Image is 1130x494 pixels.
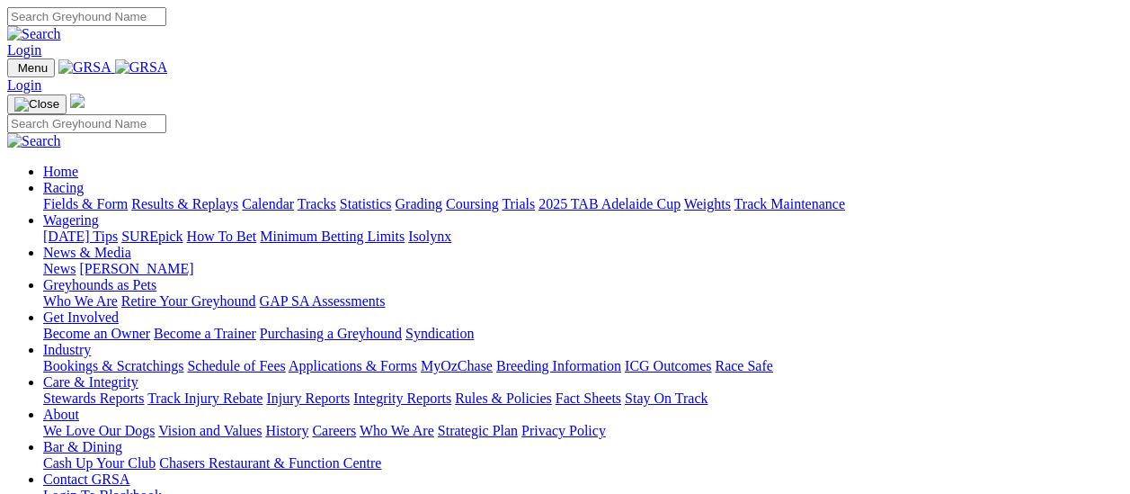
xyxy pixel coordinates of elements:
[43,261,1123,277] div: News & Media
[154,326,256,341] a: Become a Trainer
[260,229,405,244] a: Minimum Betting Limits
[353,391,451,406] a: Integrity Reports
[121,293,256,309] a: Retire Your Greyhound
[266,391,350,406] a: Injury Reports
[43,229,118,244] a: [DATE] Tips
[18,61,48,75] span: Menu
[131,196,238,211] a: Results & Replays
[187,358,285,373] a: Schedule of Fees
[14,97,59,112] img: Close
[684,196,731,211] a: Weights
[70,94,85,108] img: logo-grsa-white.png
[43,326,150,341] a: Become an Owner
[43,310,119,325] a: Get Involved
[43,407,79,422] a: About
[242,196,294,211] a: Calendar
[502,196,535,211] a: Trials
[408,229,451,244] a: Isolynx
[7,114,166,133] input: Search
[7,77,41,93] a: Login
[43,391,144,406] a: Stewards Reports
[43,196,128,211] a: Fields & Form
[421,358,493,373] a: MyOzChase
[396,196,442,211] a: Grading
[43,423,1123,439] div: About
[625,358,711,373] a: ICG Outcomes
[340,196,392,211] a: Statistics
[312,423,356,438] a: Careers
[43,277,156,292] a: Greyhounds as Pets
[121,229,182,244] a: SUREpick
[260,293,386,309] a: GAP SA Assessments
[43,293,118,309] a: Who We Are
[438,423,518,438] a: Strategic Plan
[43,391,1123,407] div: Care & Integrity
[43,196,1123,212] div: Racing
[43,245,131,260] a: News & Media
[43,455,1123,472] div: Bar & Dining
[734,196,845,211] a: Track Maintenance
[43,212,99,228] a: Wagering
[43,164,78,179] a: Home
[7,133,61,149] img: Search
[43,455,156,471] a: Cash Up Your Club
[7,26,61,42] img: Search
[298,196,336,211] a: Tracks
[43,326,1123,342] div: Get Involved
[43,261,76,276] a: News
[455,391,552,406] a: Rules & Policies
[625,391,707,406] a: Stay On Track
[115,59,168,76] img: GRSA
[43,358,183,373] a: Bookings & Scratchings
[446,196,499,211] a: Coursing
[43,439,122,454] a: Bar & Dining
[715,358,772,373] a: Race Safe
[7,7,166,26] input: Search
[7,94,67,114] button: Toggle navigation
[521,423,606,438] a: Privacy Policy
[7,58,55,77] button: Toggle navigation
[538,196,681,211] a: 2025 TAB Adelaide Cup
[43,472,129,487] a: Contact GRSA
[7,42,41,58] a: Login
[43,293,1123,310] div: Greyhounds as Pets
[260,326,402,341] a: Purchasing a Greyhound
[187,229,257,244] a: How To Bet
[43,374,138,390] a: Care & Integrity
[43,229,1123,245] div: Wagering
[58,59,111,76] img: GRSA
[360,423,434,438] a: Who We Are
[289,358,417,373] a: Applications & Forms
[405,326,474,341] a: Syndication
[43,423,155,438] a: We Love Our Dogs
[265,423,308,438] a: History
[158,423,262,438] a: Vision and Values
[43,342,91,357] a: Industry
[79,261,193,276] a: [PERSON_NAME]
[556,391,621,406] a: Fact Sheets
[147,391,262,406] a: Track Injury Rebate
[159,455,381,471] a: Chasers Restaurant & Function Centre
[43,358,1123,374] div: Industry
[496,358,621,373] a: Breeding Information
[43,180,84,195] a: Racing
